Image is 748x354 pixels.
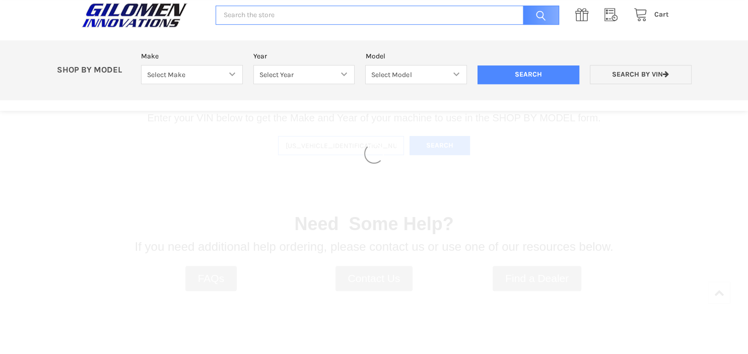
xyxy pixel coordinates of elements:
p: SHOP BY MODEL [51,65,136,76]
label: Make [141,51,243,61]
span: Cart [654,10,669,19]
a: Search by VIN [590,65,692,85]
label: Model [365,51,467,61]
input: Search the store [216,6,559,25]
a: GILOMEN INNOVATIONS [79,3,205,28]
label: Year [253,51,355,61]
img: GILOMEN INNOVATIONS [79,3,190,28]
a: Cart [628,9,669,21]
input: Search [518,6,559,25]
input: Search [478,65,579,85]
